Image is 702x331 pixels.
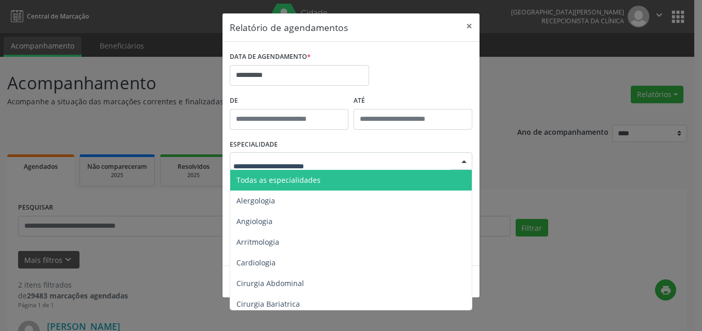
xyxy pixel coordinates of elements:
span: Alergologia [236,196,275,206]
span: Angiologia [236,216,273,226]
span: Todas as especialidades [236,175,321,185]
label: DATA DE AGENDAMENTO [230,49,311,65]
label: ESPECIALIDADE [230,137,278,153]
label: De [230,93,348,109]
span: Cirurgia Bariatrica [236,299,300,309]
span: Cirurgia Abdominal [236,278,304,288]
span: Cardiologia [236,258,276,267]
button: Close [459,13,480,39]
label: ATÉ [354,93,472,109]
h5: Relatório de agendamentos [230,21,348,34]
span: Arritmologia [236,237,279,247]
